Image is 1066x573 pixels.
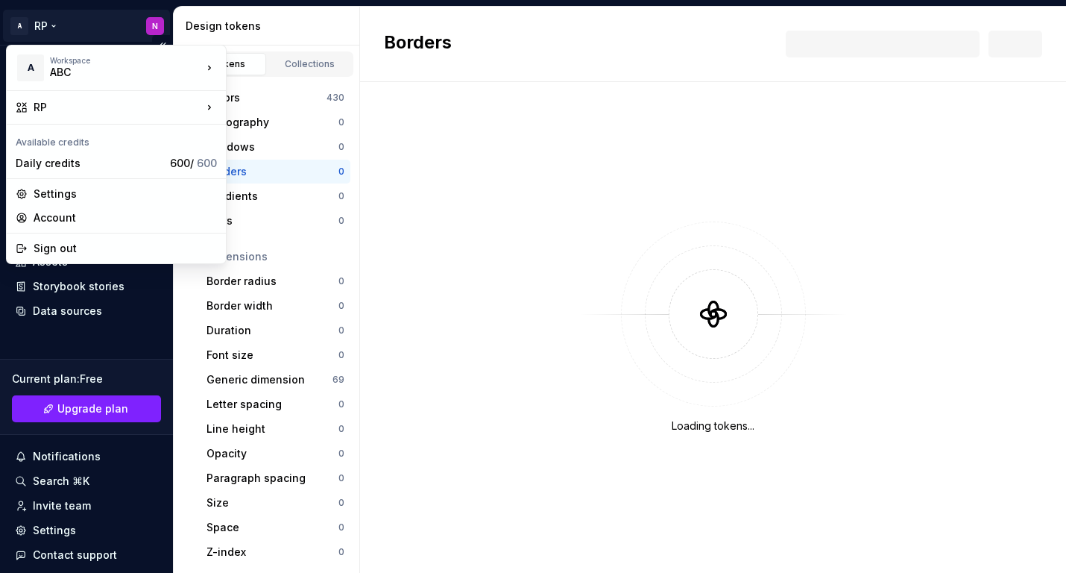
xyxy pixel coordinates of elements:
div: ABC [50,65,177,80]
div: Settings [34,187,217,201]
div: Sign out [34,241,217,256]
div: A [17,54,44,81]
span: 600 [197,157,217,169]
div: Available credits [10,128,223,151]
span: 600 / [170,157,217,169]
div: Account [34,210,217,225]
div: Daily credits [16,156,164,171]
div: Workspace [50,56,202,65]
div: RP [34,100,202,115]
